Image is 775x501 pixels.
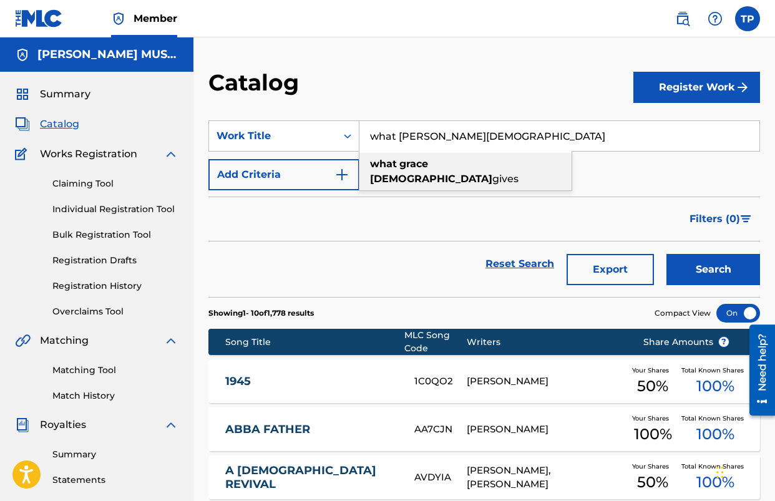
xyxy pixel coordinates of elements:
button: Add Criteria [208,159,359,190]
a: Reset Search [479,250,560,278]
a: Overclaims Tool [52,305,178,318]
a: Matching Tool [52,364,178,377]
img: expand [163,147,178,162]
div: Writers [467,336,624,349]
span: Your Shares [632,414,674,423]
img: Royalties [15,417,30,432]
div: AVDYIA [414,470,467,485]
span: Royalties [40,417,86,432]
a: Registration History [52,280,178,293]
div: Song Title [225,336,404,349]
img: expand [163,417,178,432]
h2: Catalog [208,69,305,97]
img: 9d2ae6d4665cec9f34b9.svg [334,167,349,182]
span: Share Amounts [643,336,729,349]
div: 1C0QO2 [414,374,467,389]
span: Total Known Shares [681,414,749,423]
button: Search [666,254,760,285]
button: Register Work [633,72,760,103]
a: Registration Drafts [52,254,178,267]
span: Summary [40,87,90,102]
form: Search Form [208,120,760,297]
span: ? [719,337,729,347]
div: Drag [716,454,724,491]
a: SummarySummary [15,87,90,102]
span: Filters ( 0 ) [690,212,740,226]
a: Match History [52,389,178,402]
img: filter [741,215,751,223]
span: 50 % [637,471,668,494]
img: Works Registration [15,147,31,162]
img: Catalog [15,117,30,132]
img: help [708,11,723,26]
img: Summary [15,87,30,102]
div: [PERSON_NAME] [467,422,624,437]
div: Help [703,6,728,31]
a: CatalogCatalog [15,117,79,132]
span: gives [492,173,519,185]
p: Showing 1 - 10 of 1,778 results [208,308,314,319]
iframe: Resource Center [740,320,775,421]
h5: PECK MUSIC GROUP [37,47,178,62]
span: Total Known Shares [681,366,749,375]
img: expand [163,333,178,348]
a: Summary [52,448,178,461]
button: Export [567,254,654,285]
div: [PERSON_NAME] [467,374,624,389]
a: 1945 [225,374,398,389]
div: User Menu [735,6,760,31]
a: Individual Registration Tool [52,203,178,216]
span: 100 % [696,375,734,397]
img: search [675,11,690,26]
div: Work Title [217,129,329,143]
div: MLC Song Code [404,329,467,355]
a: Statements [52,474,178,487]
a: Claiming Tool [52,177,178,190]
img: f7272a7cc735f4ea7f67.svg [735,80,750,95]
span: Member [134,11,177,26]
span: Works Registration [40,147,137,162]
span: Your Shares [632,366,674,375]
strong: [DEMOGRAPHIC_DATA] [370,173,492,185]
img: Matching [15,333,31,348]
span: Compact View [655,308,711,319]
strong: grace [399,158,428,170]
a: Public Search [670,6,695,31]
button: Filters (0) [682,203,760,235]
span: Catalog [40,117,79,132]
img: Accounts [15,47,30,62]
span: Your Shares [632,462,674,471]
span: 50 % [637,375,668,397]
span: Total Known Shares [681,462,749,471]
span: 100 % [696,423,734,445]
strong: what [370,158,397,170]
span: 100 % [634,423,672,445]
a: Bulk Registration Tool [52,228,178,241]
a: ABBA FATHER [225,422,398,437]
span: Matching [40,333,89,348]
span: 100 % [696,471,734,494]
div: [PERSON_NAME], [PERSON_NAME] [467,464,624,492]
img: MLC Logo [15,9,63,27]
div: AA7CJN [414,422,467,437]
img: Top Rightsholder [111,11,126,26]
iframe: Chat Widget [713,441,775,501]
a: A [DEMOGRAPHIC_DATA] REVIVAL [225,464,398,492]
